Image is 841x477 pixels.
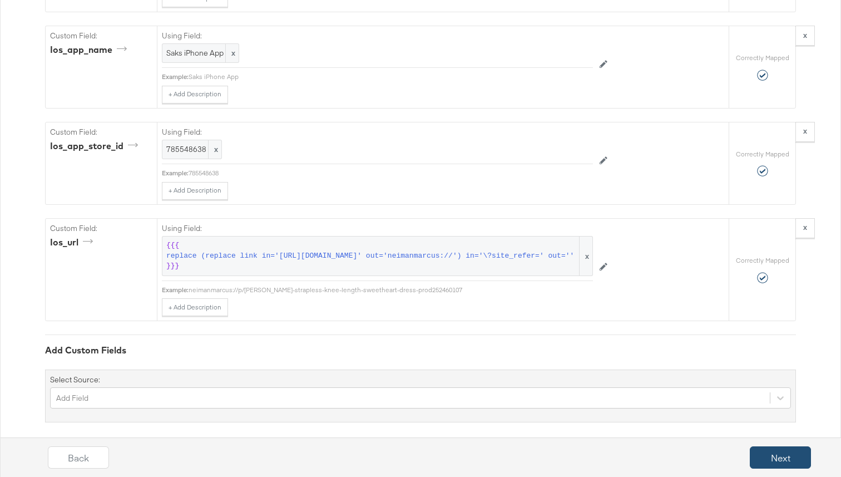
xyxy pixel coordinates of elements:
strong: x [803,222,807,232]
div: ios_app_name [50,43,131,56]
span: Saks iPhone App [166,48,235,58]
span: x [208,140,221,159]
label: Correctly Mapped [736,150,789,159]
label: Correctly Mapped [736,53,789,62]
div: ios_app_store_id [50,140,142,153]
strong: x [803,30,807,40]
div: Example: [162,169,189,178]
button: + Add Description [162,86,228,104]
div: neimanmarcus://p/[PERSON_NAME]-strapless-knee-length-sweetheart-dress-prod252460107 [189,286,593,294]
label: Correctly Mapped [736,256,789,265]
label: Select Source: [50,375,100,385]
span: }}} [166,261,179,272]
label: Using Field: [162,31,593,41]
button: x [795,122,815,142]
button: Next [750,446,811,469]
label: Custom Field: [50,31,152,41]
label: Custom Field: [50,127,152,137]
span: replace (replace link in='[URL][DOMAIN_NAME]' out='neimanmarcus://') in='\?site_refer=' out='' [166,251,574,262]
button: x [795,218,815,238]
button: Back [48,446,109,469]
div: Saks iPhone App [189,72,593,81]
button: + Add Description [162,298,228,316]
span: {{{ [166,240,179,251]
strong: x [803,126,807,136]
div: ios_url [50,236,97,249]
button: + Add Description [162,182,228,200]
span: x [225,44,239,62]
span: x [579,237,592,276]
div: Example: [162,286,189,294]
div: 785548638 [189,169,593,178]
div: Example: [162,72,189,81]
div: Add Field [56,393,88,404]
span: 785548638 [166,144,217,155]
button: x [795,26,815,46]
div: Add Custom Fields [45,344,796,357]
label: Custom Field: [50,223,152,234]
label: Using Field: [162,223,593,234]
label: Using Field: [162,127,593,137]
